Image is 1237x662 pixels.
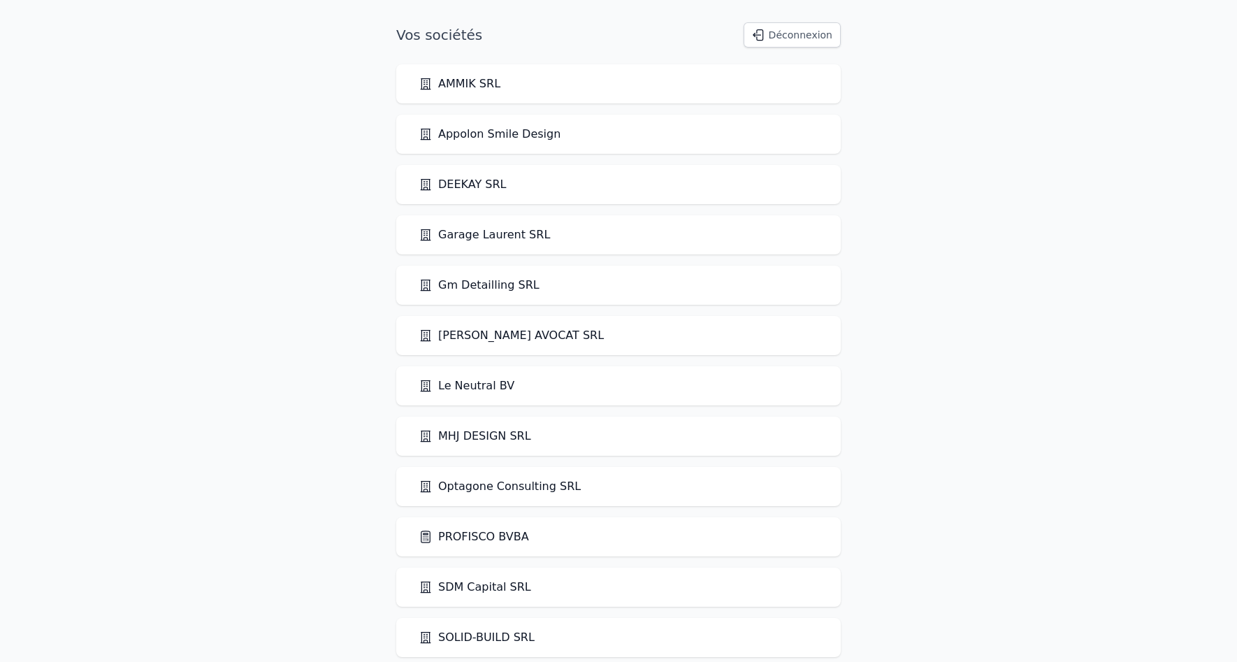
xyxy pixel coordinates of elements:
[419,226,550,243] a: Garage Laurent SRL
[744,22,841,48] button: Déconnexion
[396,25,482,45] h1: Vos sociétés
[419,75,500,92] a: AMMIK SRL
[419,428,531,445] a: MHJ DESIGN SRL
[419,377,514,394] a: Le Neutral BV
[419,528,529,545] a: PROFISCO BVBA
[419,327,604,344] a: [PERSON_NAME] AVOCAT SRL
[419,126,560,143] a: Appolon Smile Design
[419,277,540,294] a: Gm Detailling SRL
[419,579,531,596] a: SDM Capital SRL
[419,176,507,193] a: DEEKAY SRL
[419,629,535,646] a: SOLID-BUILD SRL
[419,478,581,495] a: Optagone Consulting SRL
